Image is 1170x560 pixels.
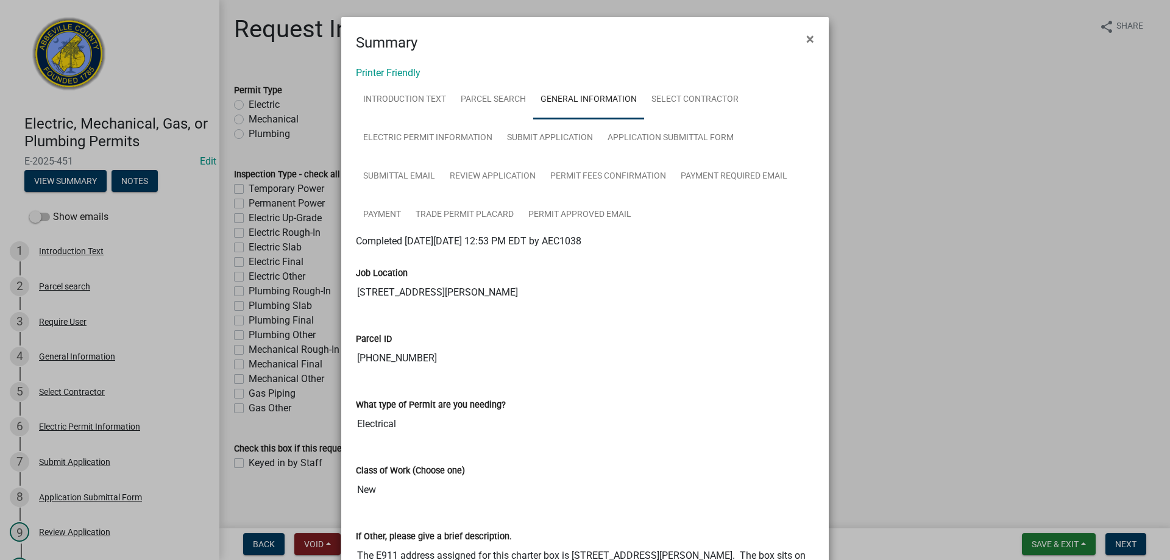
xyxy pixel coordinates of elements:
[356,196,408,235] a: Payment
[356,157,442,196] a: Submittal Email
[533,80,644,119] a: General Information
[356,119,500,158] a: Electric Permit Information
[673,157,795,196] a: Payment Required Email
[796,22,824,56] button: Close
[453,80,533,119] a: Parcel search
[644,80,746,119] a: Select Contractor
[356,335,392,344] label: Parcel ID
[356,533,512,541] label: If Other, please give a brief description.
[521,196,639,235] a: Permit Approved Email
[356,32,417,54] h4: Summary
[356,401,506,409] label: What type of Permit are you needing?
[600,119,741,158] a: Application Submittal Form
[356,80,453,119] a: Introduction Text
[543,157,673,196] a: Permit Fees Confirmation
[356,235,581,247] span: Completed [DATE][DATE] 12:53 PM EDT by AEC1038
[408,196,521,235] a: Trade Permit Placard
[806,30,814,48] span: ×
[356,67,420,79] a: Printer Friendly
[500,119,600,158] a: Submit Application
[356,269,408,278] label: Job Location
[356,467,465,475] label: Class of Work (Choose one)
[442,157,543,196] a: Review Application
